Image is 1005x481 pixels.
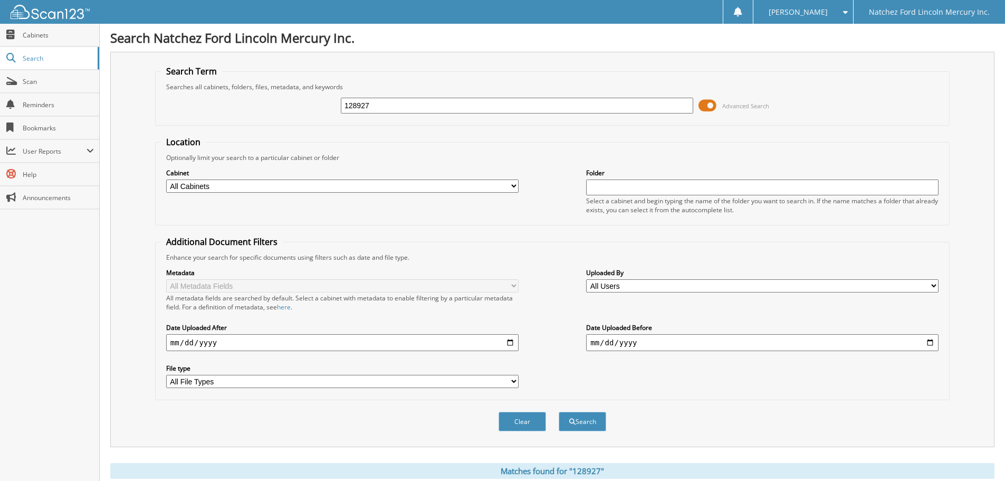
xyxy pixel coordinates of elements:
[869,9,990,15] span: Natchez Ford Lincoln Mercury Inc.
[166,294,519,312] div: All metadata fields are searched by default. Select a cabinet with metadata to enable filtering b...
[166,168,519,177] label: Cabinet
[23,124,94,133] span: Bookmarks
[161,136,206,148] legend: Location
[722,102,769,110] span: Advanced Search
[23,147,87,156] span: User Reports
[499,412,546,431] button: Clear
[586,196,939,214] div: Select a cabinet and begin typing the name of the folder you want to search in. If the name match...
[110,463,994,479] div: Matches found for "128927"
[166,334,519,351] input: start
[161,153,944,162] div: Optionally limit your search to a particular cabinet or folder
[11,5,90,19] img: scan123-logo-white.svg
[586,168,939,177] label: Folder
[161,253,944,262] div: Enhance your search for specific documents using filters such as date and file type.
[559,412,606,431] button: Search
[110,29,994,46] h1: Search Natchez Ford Lincoln Mercury Inc.
[586,268,939,277] label: Uploaded By
[166,364,519,373] label: File type
[166,323,519,332] label: Date Uploaded After
[769,9,828,15] span: [PERSON_NAME]
[23,193,94,202] span: Announcements
[23,31,94,40] span: Cabinets
[277,303,291,312] a: here
[166,268,519,277] label: Metadata
[586,323,939,332] label: Date Uploaded Before
[161,82,944,91] div: Searches all cabinets, folders, files, metadata, and keywords
[586,334,939,351] input: end
[23,77,94,86] span: Scan
[161,236,283,248] legend: Additional Document Filters
[161,65,222,77] legend: Search Term
[23,170,94,179] span: Help
[23,100,94,109] span: Reminders
[23,54,92,63] span: Search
